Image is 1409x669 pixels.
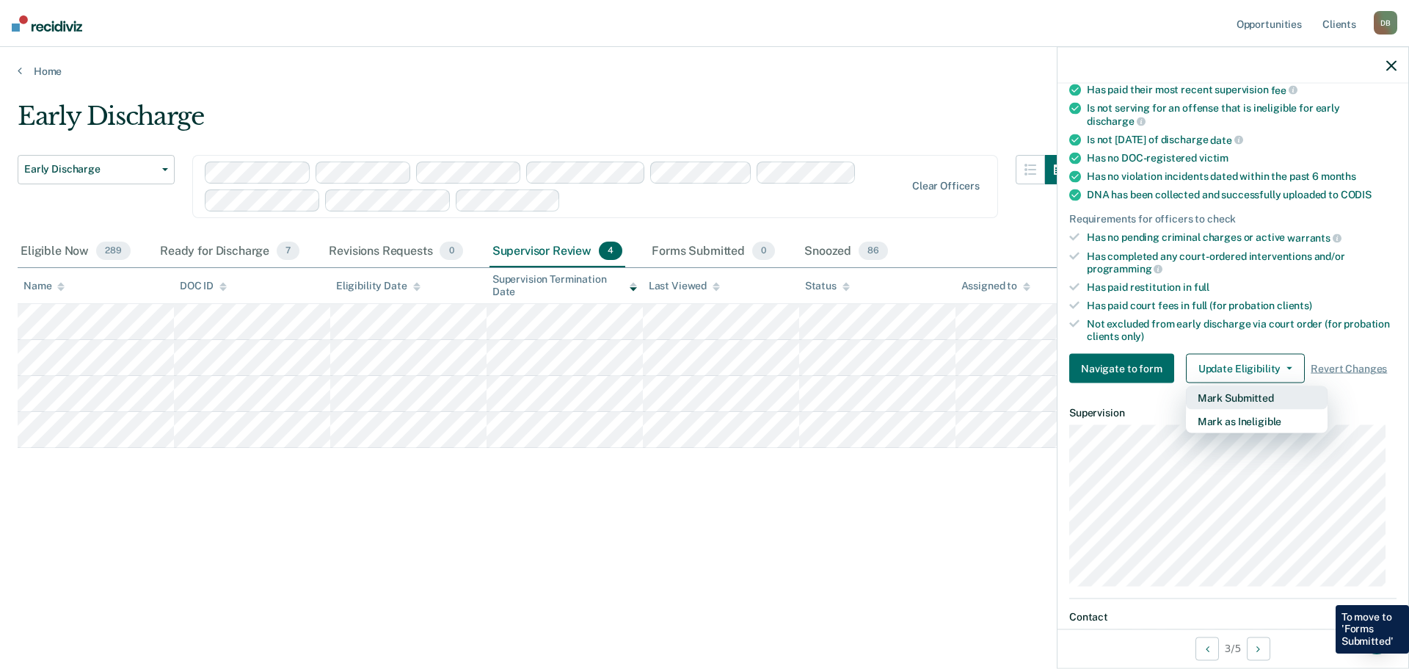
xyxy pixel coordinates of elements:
span: only) [1121,330,1144,341]
a: Navigate to form link [1069,354,1180,383]
span: warrants [1287,232,1341,244]
div: Supervision Termination Date [492,273,637,298]
button: Navigate to form [1069,354,1174,383]
dt: Contact [1069,611,1397,623]
span: Early Discharge [24,163,156,176]
div: D B [1374,11,1397,35]
div: Early Discharge [18,101,1074,143]
div: Is not [DATE] of discharge [1087,133,1397,146]
div: DNA has been collected and successfully uploaded to [1087,189,1397,201]
div: DOC ID [180,280,227,292]
div: Not excluded from early discharge via court order (for probation clients [1087,317,1397,342]
span: 0 [440,242,462,261]
div: Last Viewed [649,280,720,292]
img: Recidiviz [12,15,82,32]
dt: Supervision [1069,407,1397,419]
span: 4 [599,242,622,261]
div: Revisions Requests [326,236,465,268]
a: Home [18,65,1391,78]
span: 7 [277,242,299,261]
span: 289 [96,242,131,261]
span: clients) [1277,300,1312,311]
div: Requirements for officers to check [1069,213,1397,225]
span: fee [1271,84,1297,95]
div: Eligible Now [18,236,134,268]
div: Status [805,280,850,292]
span: programming [1087,263,1162,275]
button: Next Opportunity [1247,637,1270,660]
span: 86 [859,242,888,261]
div: Ready for Discharge [157,236,302,268]
div: Has no DOC-registered [1087,152,1397,164]
button: Mark as Ineligible [1186,410,1328,433]
button: Mark Submitted [1186,386,1328,410]
div: Clear officers [912,180,980,192]
div: Has paid court fees in full (for probation [1087,300,1397,312]
div: Has paid their most recent supervision [1087,83,1397,96]
span: months [1321,170,1356,182]
div: Has paid restitution in [1087,281,1397,294]
div: Is not serving for an offense that is ineligible for early [1087,102,1397,127]
div: Assigned to [961,280,1030,292]
button: Previous Opportunity [1195,637,1219,660]
div: Snoozed [801,236,891,268]
div: Eligibility Date [336,280,420,292]
span: victim [1199,152,1228,164]
div: Name [23,280,65,292]
span: 0 [752,242,775,261]
div: Forms Submitted [649,236,778,268]
span: full [1194,281,1209,293]
div: Has no pending criminal charges or active [1087,231,1397,245]
span: Revert Changes [1311,363,1387,375]
div: Supervisor Review [489,236,626,268]
div: Has completed any court-ordered interventions and/or [1087,250,1397,275]
button: Update Eligibility [1186,354,1305,383]
span: date [1210,134,1242,145]
div: Has no violation incidents dated within the past 6 [1087,170,1397,183]
span: discharge [1087,115,1146,127]
div: Open Intercom Messenger [1359,619,1394,654]
span: CODIS [1341,189,1372,200]
div: 3 / 5 [1057,629,1408,668]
